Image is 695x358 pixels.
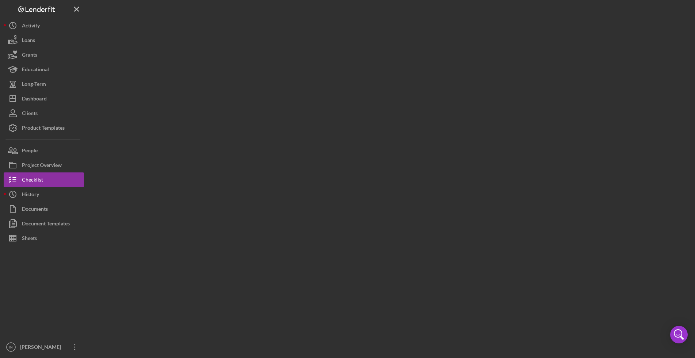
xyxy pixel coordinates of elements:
[4,33,84,47] button: Loans
[22,33,35,49] div: Loans
[4,187,84,202] button: History
[4,216,84,231] button: Document Templates
[22,106,38,122] div: Clients
[4,62,84,77] button: Educational
[22,62,49,79] div: Educational
[22,18,40,35] div: Activity
[9,345,13,349] text: IN
[22,231,37,247] div: Sheets
[22,187,39,203] div: History
[670,326,688,343] div: Open Intercom Messenger
[4,231,84,245] button: Sheets
[22,172,43,189] div: Checklist
[22,143,38,160] div: People
[22,91,47,108] div: Dashboard
[4,121,84,135] button: Product Templates
[4,340,84,354] button: IN[PERSON_NAME]
[22,77,46,93] div: Long-Term
[22,121,65,137] div: Product Templates
[4,172,84,187] button: Checklist
[4,77,84,91] button: Long-Term
[4,47,84,62] button: Grants
[4,143,84,158] button: People
[4,202,84,216] button: Documents
[22,202,48,218] div: Documents
[22,158,62,174] div: Project Overview
[18,340,66,356] div: [PERSON_NAME]
[4,106,84,121] button: Clients
[4,18,84,33] button: Activity
[22,216,70,233] div: Document Templates
[4,158,84,172] button: Project Overview
[22,47,37,64] div: Grants
[4,91,84,106] button: Dashboard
